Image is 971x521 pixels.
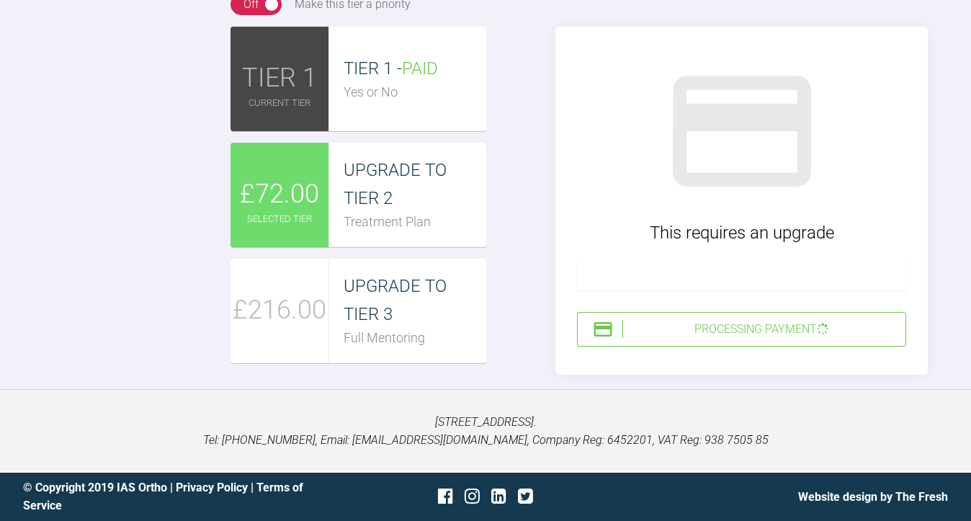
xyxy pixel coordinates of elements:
img: stripeIcon.ae7d7783.svg [592,319,614,340]
div: Processing Payment [622,320,900,339]
span: UPGRADE TO TIER 2 [344,160,447,208]
div: Full Mentoring [344,328,486,349]
div: Treatment Plan [344,212,486,233]
span: £72.00 [240,174,319,215]
div: Yes or No [344,82,486,103]
a: Privacy Policy [176,481,248,494]
img: stripeGray.902526a8.svg [659,48,825,214]
span: TIER 1 - [344,58,438,79]
div: © Copyright 2019 IAS Ortho | | [23,478,331,515]
span: £216.00 [233,290,326,331]
span: UPGRADE TO TIER 3 [344,276,447,324]
div: This requires an upgrade [577,219,906,246]
span: TIER 1 [242,58,317,99]
p: [STREET_ADDRESS]. Tel: [PHONE_NUMBER], Email: [EMAIL_ADDRESS][DOMAIN_NAME], Company Reg: 6452201,... [23,413,948,450]
a: Website design by The Fresh [798,490,948,504]
span: PAID [402,58,438,79]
